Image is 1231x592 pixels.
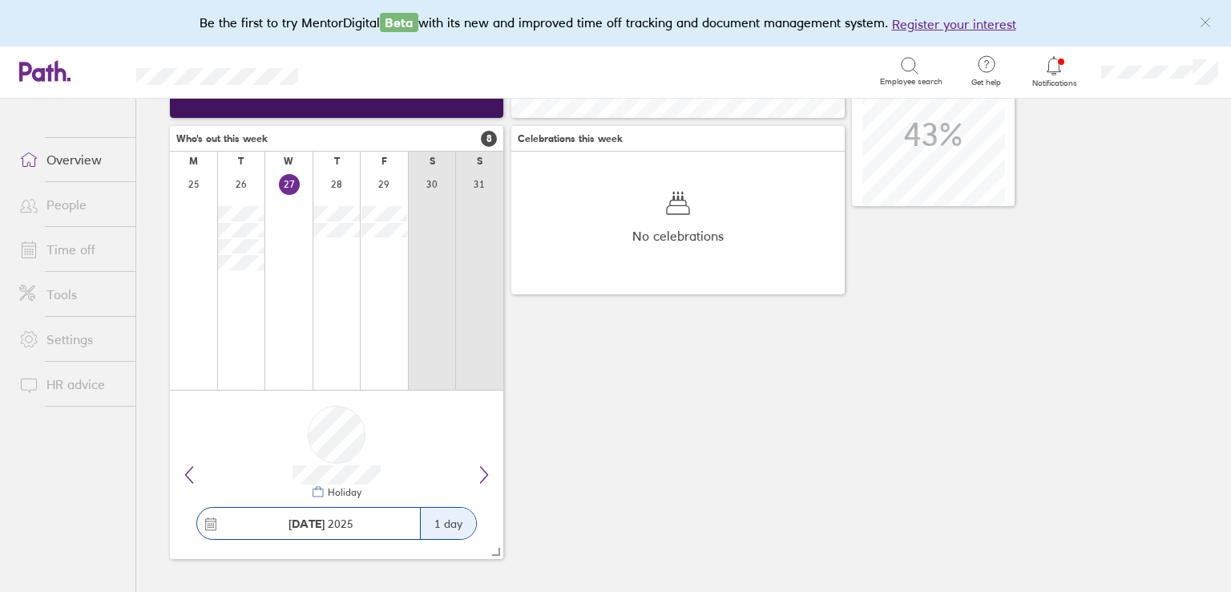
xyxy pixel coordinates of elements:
a: HR advice [6,368,135,400]
span: Employee search [880,77,942,87]
a: Overview [6,144,135,176]
span: Celebrations this week [518,133,623,144]
div: F [381,156,387,167]
a: Tools [6,278,135,310]
div: S [430,156,435,167]
a: Time off [6,233,135,266]
span: Beta [380,13,418,32]
span: 8 [481,131,497,147]
a: Settings [6,323,135,355]
strong: [DATE] [289,517,325,531]
a: People [6,189,135,221]
div: 1 day [420,508,476,539]
span: 2025 [289,517,353,530]
div: Search [341,63,382,78]
div: S [477,156,482,167]
button: Register your interest [892,14,1016,34]
div: M [189,156,198,167]
div: T [334,156,340,167]
span: Get help [960,78,1012,87]
div: W [284,156,293,167]
span: Who's out this week [176,133,268,144]
div: Be the first to try MentorDigital with its new and improved time off tracking and document manage... [200,13,1032,34]
a: Notifications [1028,55,1080,88]
div: Holiday [325,487,361,498]
span: Notifications [1028,79,1080,88]
div: T [238,156,244,167]
span: No celebrations [632,229,724,243]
